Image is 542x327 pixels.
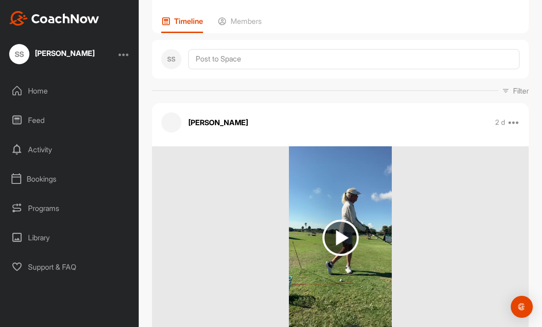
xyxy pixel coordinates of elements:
div: Feed [5,109,135,132]
div: Open Intercom Messenger [511,296,533,318]
p: Filter [513,85,529,96]
div: SS [9,44,29,64]
div: [PERSON_NAME] [35,50,95,57]
div: Programs [5,197,135,220]
div: Activity [5,138,135,161]
div: Support & FAQ [5,255,135,278]
p: 2 d [495,118,505,127]
img: play [322,220,359,256]
p: Timeline [174,17,203,26]
img: CoachNow [9,11,99,26]
div: Library [5,226,135,249]
p: [PERSON_NAME] [188,117,248,128]
div: SS [161,49,181,69]
p: Members [231,17,262,26]
div: Bookings [5,167,135,190]
div: Home [5,79,135,102]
